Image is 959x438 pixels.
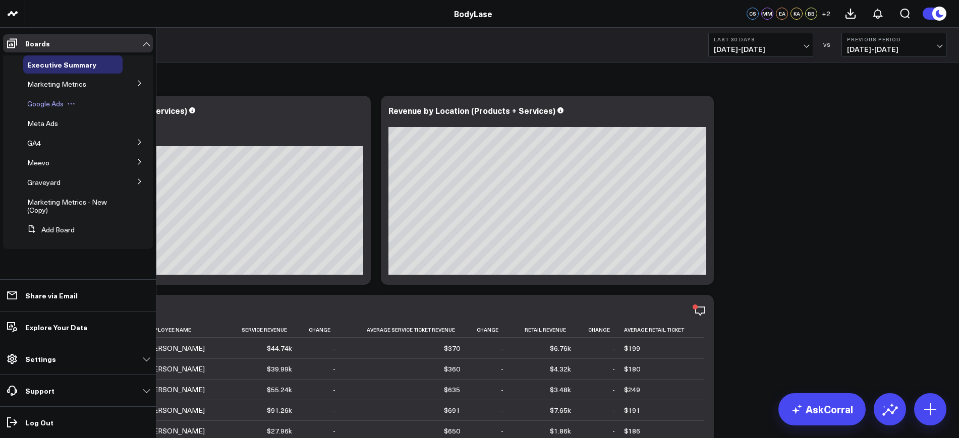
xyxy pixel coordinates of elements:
[791,8,803,20] div: KA
[27,118,58,128] span: Meta Ads
[27,139,41,147] a: GA4
[513,322,580,338] th: Retail Revenue
[847,45,941,53] span: [DATE] - [DATE]
[229,322,301,338] th: Service Revenue
[27,79,86,89] span: Marketing Metrics
[333,385,335,395] div: -
[333,343,335,353] div: -
[444,385,460,395] div: $635
[25,355,56,363] p: Settings
[818,42,836,48] div: VS
[146,343,205,353] div: [PERSON_NAME]
[333,405,335,415] div: -
[444,405,460,415] div: $691
[146,426,205,436] div: [PERSON_NAME]
[267,426,292,436] div: $27.96k
[501,364,503,374] div: -
[27,59,96,70] span: Executive Summary
[267,343,292,353] div: $44.74k
[146,385,205,395] div: [PERSON_NAME]
[612,405,615,415] div: -
[444,364,460,374] div: $360
[267,364,292,374] div: $39.99k
[550,385,571,395] div: $3.48k
[27,60,96,69] a: Executive Summary
[27,198,110,214] a: Marketing Metrics - New (Copy)
[624,364,640,374] div: $180
[822,10,830,17] span: + 2
[27,119,58,128] a: Meta Ads
[27,177,61,187] span: Graveyard
[27,197,107,215] span: Marketing Metrics - New (Copy)
[444,343,460,353] div: $370
[761,8,773,20] div: MM
[624,426,640,436] div: $186
[550,405,571,415] div: $7.65k
[454,8,492,19] a: BodyLase
[501,385,503,395] div: -
[388,105,555,116] div: Revenue by Location (Products + Services)
[146,364,205,374] div: [PERSON_NAME]
[267,385,292,395] div: $55.24k
[25,291,78,299] p: Share via Email
[345,322,469,338] th: Average Service Ticket Revenue
[333,364,335,374] div: -
[612,343,615,353] div: -
[841,33,946,57] button: Previous Period[DATE]-[DATE]
[27,100,64,108] a: Google Ads
[146,322,229,338] th: Employee Name
[624,343,640,353] div: $199
[27,80,86,88] a: Marketing Metrics
[612,385,615,395] div: -
[612,426,615,436] div: -
[45,138,363,146] div: Previous: $860.93k
[714,45,808,53] span: [DATE] - [DATE]
[27,178,61,186] a: Graveyard
[23,221,75,239] button: Add Board
[501,426,503,436] div: -
[501,343,503,353] div: -
[146,405,205,415] div: [PERSON_NAME]
[27,158,49,167] span: Meevo
[27,138,41,148] span: GA4
[550,426,571,436] div: $1.86k
[550,343,571,353] div: $6.76k
[708,33,813,57] button: Last 30 Days[DATE]-[DATE]
[267,405,292,415] div: $91.26k
[550,364,571,374] div: $4.32k
[444,426,460,436] div: $650
[747,8,759,20] div: CS
[301,322,345,338] th: Change
[820,8,832,20] button: +2
[3,413,153,431] a: Log Out
[624,405,640,415] div: $191
[25,418,53,426] p: Log Out
[27,159,49,167] a: Meevo
[612,364,615,374] div: -
[25,39,50,47] p: Boards
[714,36,808,42] b: Last 30 Days
[847,36,941,42] b: Previous Period
[776,8,788,20] div: EA
[333,426,335,436] div: -
[580,322,624,338] th: Change
[25,387,54,395] p: Support
[624,322,704,338] th: Average Retail Ticket
[778,393,866,425] a: AskCorral
[624,385,640,395] div: $249
[25,323,87,331] p: Explore Your Data
[27,99,64,108] span: Google Ads
[805,8,817,20] div: BB
[469,322,513,338] th: Change
[501,405,503,415] div: -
